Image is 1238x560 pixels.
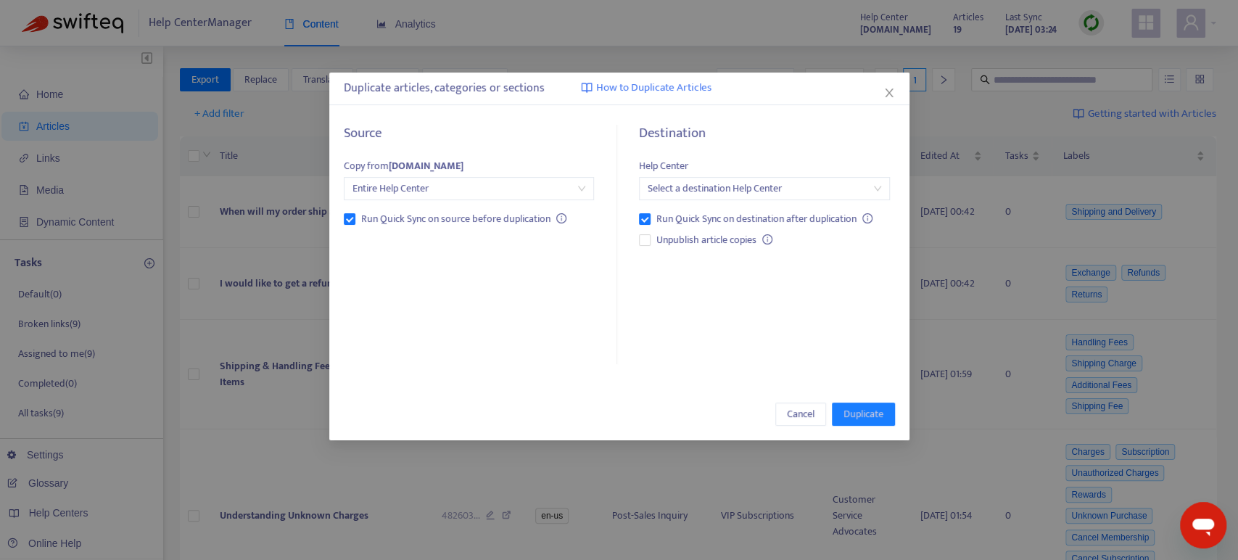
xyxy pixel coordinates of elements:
span: Entire Help Center [352,178,585,199]
span: close [883,87,895,99]
span: Unpublish article copies [651,232,762,248]
button: Cancel [775,403,826,426]
strong: [DOMAIN_NAME] [389,157,463,174]
h5: Source [344,125,594,142]
iframe: Button to launch messaging window [1180,502,1226,548]
h5: Destination [639,125,889,142]
span: info-circle [556,213,566,223]
button: Duplicate [832,403,895,426]
div: Duplicate articles, categories or sections [344,80,895,97]
a: How to Duplicate Articles [581,80,711,96]
img: image-link [581,82,593,94]
span: info-circle [762,234,772,244]
button: Close [881,85,897,101]
span: Copy from [344,157,463,174]
span: Cancel [787,406,814,422]
span: Run Quick Sync on source before duplication [355,211,556,227]
span: Run Quick Sync on destination after duplication [651,211,862,227]
span: Help Center [639,157,688,174]
span: How to Duplicate Articles [596,80,711,96]
span: info-circle [862,213,872,223]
